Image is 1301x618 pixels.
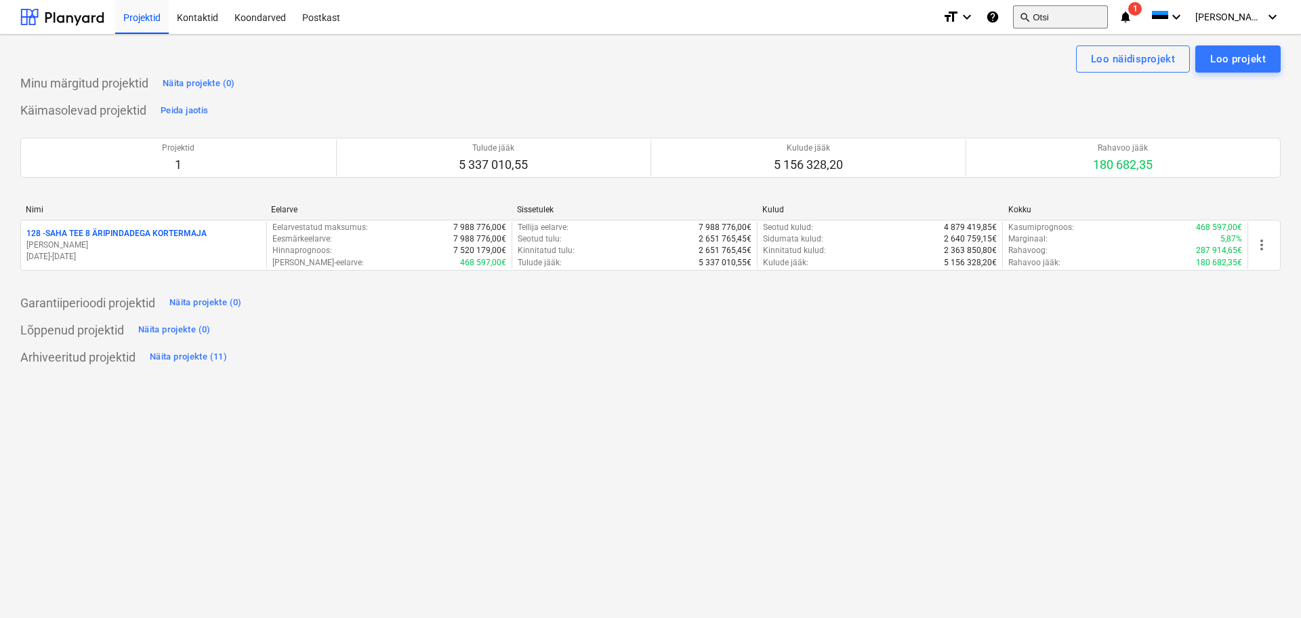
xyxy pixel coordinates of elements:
button: Loo projekt [1195,45,1281,73]
div: 128 -SAHA TEE 8 ÄRIPINDADEGA KORTERMAJA[PERSON_NAME][DATE]-[DATE] [26,228,261,263]
div: Sissetulek [517,205,751,214]
span: [PERSON_NAME] [1195,12,1263,22]
p: Projektid [162,142,194,154]
p: Minu märgitud projektid [20,75,148,92]
p: Kulude jääk : [763,257,808,269]
p: 7 520 179,00€ [453,245,506,256]
i: Abikeskus [986,9,999,25]
p: Tellija eelarve : [518,222,569,233]
div: Loo projekt [1210,50,1266,68]
button: Näita projekte (11) [146,347,230,368]
p: Garantiiperioodi projektid [20,295,155,311]
p: 5 156 328,20€ [944,257,997,269]
p: 1 [162,157,194,173]
i: format_size [943,9,959,25]
p: 287 914,65€ [1196,245,1242,256]
p: Sidumata kulud : [763,233,823,245]
p: Rahavoo jääk [1093,142,1153,154]
p: 4 879 419,85€ [944,222,997,233]
p: [PERSON_NAME] [26,239,261,251]
i: keyboard_arrow_down [1264,9,1281,25]
p: 5 337 010,55€ [699,257,751,269]
p: 180 682,35 [1093,157,1153,173]
p: 468 597,00€ [460,257,506,269]
p: Kasumiprognoos : [1008,222,1074,233]
p: 2 651 765,45€ [699,233,751,245]
p: Rahavoo jääk : [1008,257,1060,269]
div: Loo näidisprojekt [1091,50,1175,68]
p: 7 988 776,00€ [453,222,506,233]
p: Tulude jääk : [518,257,562,269]
button: Näita projekte (0) [159,73,239,94]
p: 2 651 765,45€ [699,245,751,256]
div: Kulud [762,205,997,214]
button: Peida jaotis [157,100,211,121]
p: 2 363 850,80€ [944,245,997,256]
p: Kulude jääk [774,142,843,154]
p: Eesmärkeelarve : [272,233,332,245]
p: Tulude jääk [459,142,528,154]
p: Kinnitatud kulud : [763,245,826,256]
p: 5 337 010,55 [459,157,528,173]
p: Arhiveeritud projektid [20,349,136,366]
p: Kinnitatud tulu : [518,245,575,256]
p: [DATE] - [DATE] [26,251,261,263]
button: Otsi [1013,5,1108,28]
span: search [1019,12,1030,22]
p: 5,87% [1220,233,1242,245]
div: Peida jaotis [161,103,208,119]
iframe: Chat Widget [1233,553,1301,618]
div: Nimi [26,205,260,214]
span: 1 [1128,2,1142,16]
p: 2 640 759,15€ [944,233,997,245]
p: 128 - SAHA TEE 8 ÄRIPINDADEGA KORTERMAJA [26,228,207,239]
p: Rahavoog : [1008,245,1048,256]
div: Kokku [1008,205,1243,214]
div: Näita projekte (0) [163,76,235,92]
div: Näita projekte (0) [138,322,211,338]
div: Eelarve [271,205,505,214]
p: [PERSON_NAME]-eelarve : [272,257,364,269]
p: Seotud tulu : [518,233,562,245]
button: Loo näidisprojekt [1076,45,1190,73]
span: more_vert [1254,237,1270,253]
p: Lõppenud projektid [20,322,124,339]
p: 180 682,35€ [1196,257,1242,269]
button: Näita projekte (0) [166,292,245,314]
div: Näita projekte (0) [169,295,242,311]
div: Näita projekte (11) [150,349,227,365]
p: Eelarvestatud maksumus : [272,222,368,233]
p: 5 156 328,20 [774,157,843,173]
p: Seotud kulud : [763,222,813,233]
button: Näita projekte (0) [135,320,214,341]
i: keyboard_arrow_down [959,9,975,25]
i: keyboard_arrow_down [1168,9,1184,25]
p: Marginaal : [1008,233,1048,245]
p: 468 597,00€ [1196,222,1242,233]
i: notifications [1119,9,1132,25]
p: Hinnaprognoos : [272,245,332,256]
p: 7 988 776,00€ [453,233,506,245]
p: 7 988 776,00€ [699,222,751,233]
p: Käimasolevad projektid [20,102,146,119]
